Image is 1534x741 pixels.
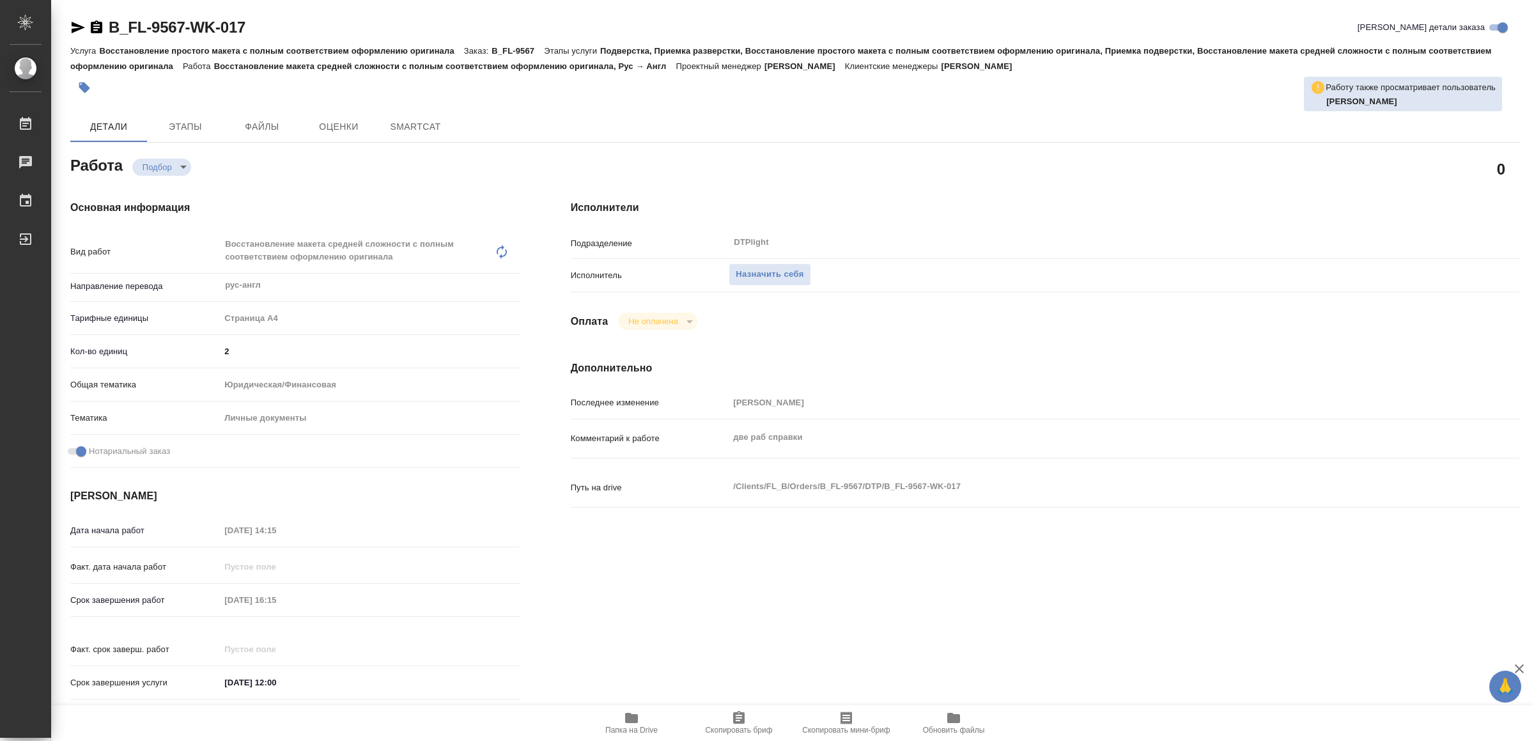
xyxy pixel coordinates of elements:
span: SmartCat [385,119,446,135]
p: Последнее изменение [571,396,729,409]
span: Обновить файлы [923,726,985,735]
p: Проектный менеджер [676,61,764,71]
p: Услуга [70,46,99,56]
p: Подверстка, Приемка разверстки, Восстановление простого макета с полным соответствием оформлению ... [70,46,1492,71]
p: Восстановление простого макета с полным соответствием оформлению оригинала [99,46,463,56]
div: Подбор [618,313,697,330]
p: Тарифные единицы [70,312,220,325]
p: Факт. дата начала работ [70,561,220,573]
span: Скопировать бриф [705,726,772,735]
p: Этапы услуги [544,46,600,56]
h4: Исполнители [571,200,1520,215]
input: Пустое поле [729,393,1441,412]
div: Подбор [132,159,191,176]
p: [PERSON_NAME] [941,61,1022,71]
button: Скопировать ссылку для ЯМессенджера [70,20,86,35]
span: Нотариальный заказ [89,445,170,458]
input: Пустое поле [220,591,332,609]
p: Вид работ [70,246,220,258]
a: B_FL-9567-WK-017 [109,19,245,36]
span: Папка на Drive [605,726,658,735]
p: Работа [183,61,214,71]
p: Общая тематика [70,378,220,391]
button: 🙏 [1489,671,1521,703]
input: ✎ Введи что-нибудь [220,673,332,692]
span: Детали [78,119,139,135]
p: Кол-во единиц [70,345,220,358]
span: Этапы [155,119,216,135]
span: Скопировать мини-бриф [802,726,890,735]
p: Подразделение [571,237,729,250]
h2: Работа [70,153,123,176]
p: Заказ: [464,46,492,56]
button: Не оплачена [624,316,681,327]
textarea: две раб справки [729,426,1441,448]
span: [PERSON_NAME] детали заказа [1358,21,1485,34]
button: Назначить себя [729,263,810,286]
div: Юридическая/Финансовая [220,374,519,396]
div: Страница А4 [220,308,519,329]
button: Добавить тэг [70,74,98,102]
h2: 0 [1497,158,1505,180]
p: Комментарий к работе [571,432,729,445]
span: Файлы [231,119,293,135]
p: Работу также просматривает пользователь [1326,81,1496,94]
span: Оценки [308,119,369,135]
button: Папка на Drive [578,705,685,741]
p: Тематика [70,412,220,425]
p: Дата начала работ [70,524,220,537]
p: Восстановление макета средней сложности с полным соответствием оформлению оригинала, Рус → Англ [214,61,676,71]
p: Клиентские менеджеры [845,61,941,71]
p: Путь на drive [571,481,729,494]
button: Скопировать бриф [685,705,793,741]
p: B_FL-9567 [492,46,544,56]
b: [PERSON_NAME] [1326,97,1397,106]
button: Скопировать ссылку [89,20,104,35]
input: Пустое поле [220,640,332,659]
input: ✎ Введи что-нибудь [220,342,519,361]
p: Срок завершения услуги [70,676,220,689]
button: Скопировать мини-бриф [793,705,900,741]
p: Исполнитель [571,269,729,282]
span: Назначить себя [736,267,803,282]
p: Факт. срок заверш. работ [70,643,220,656]
span: 🙏 [1494,673,1516,700]
h4: Основная информация [70,200,520,215]
p: Срок завершения работ [70,594,220,607]
p: Оксютович Ирина [1326,95,1496,108]
textarea: /Clients/FL_B/Orders/B_FL-9567/DTP/B_FL-9567-WK-017 [729,476,1441,497]
h4: Дополнительно [571,361,1520,376]
input: Пустое поле [220,558,332,576]
input: Пустое поле [220,521,332,540]
div: Личные документы [220,407,519,429]
button: Подбор [139,162,176,173]
h4: [PERSON_NAME] [70,488,520,504]
h4: Оплата [571,314,608,329]
p: Направление перевода [70,280,220,293]
p: [PERSON_NAME] [764,61,845,71]
button: Обновить файлы [900,705,1007,741]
